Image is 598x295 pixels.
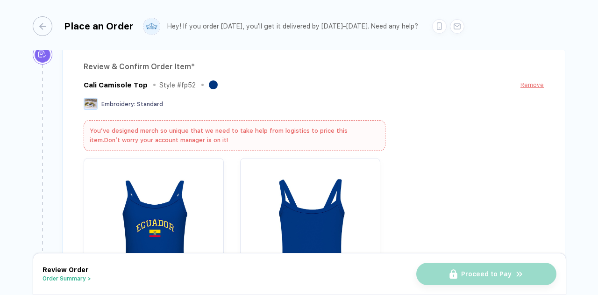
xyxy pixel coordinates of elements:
button: Remove [520,79,544,91]
div: Style # fp52 [159,81,196,89]
div: Hey! If you order [DATE], you'll get it delivered by [DATE]–[DATE]. Need any help? [167,22,418,30]
img: bdad498c-13b0-4c42-b015-41678396d369_nt_front_1757036210864.jpg [88,163,219,294]
img: user profile [143,18,160,35]
div: Cali Camisole Top [84,81,148,89]
div: Review & Confirm Order Item [84,59,544,74]
img: Embroidery [84,98,98,110]
button: Order Summary > [43,275,91,282]
span: Embroidery : [101,101,135,108]
span: Standard [137,101,163,108]
span: Review Order [43,266,89,273]
div: Place an Order [64,21,134,32]
div: You’ve designed merch so unique that we need to take help from logistics to price this item.Don’t... [84,120,385,151]
img: bdad498c-13b0-4c42-b015-41678396d369_nt_back_1757036210868.jpg [245,163,376,294]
